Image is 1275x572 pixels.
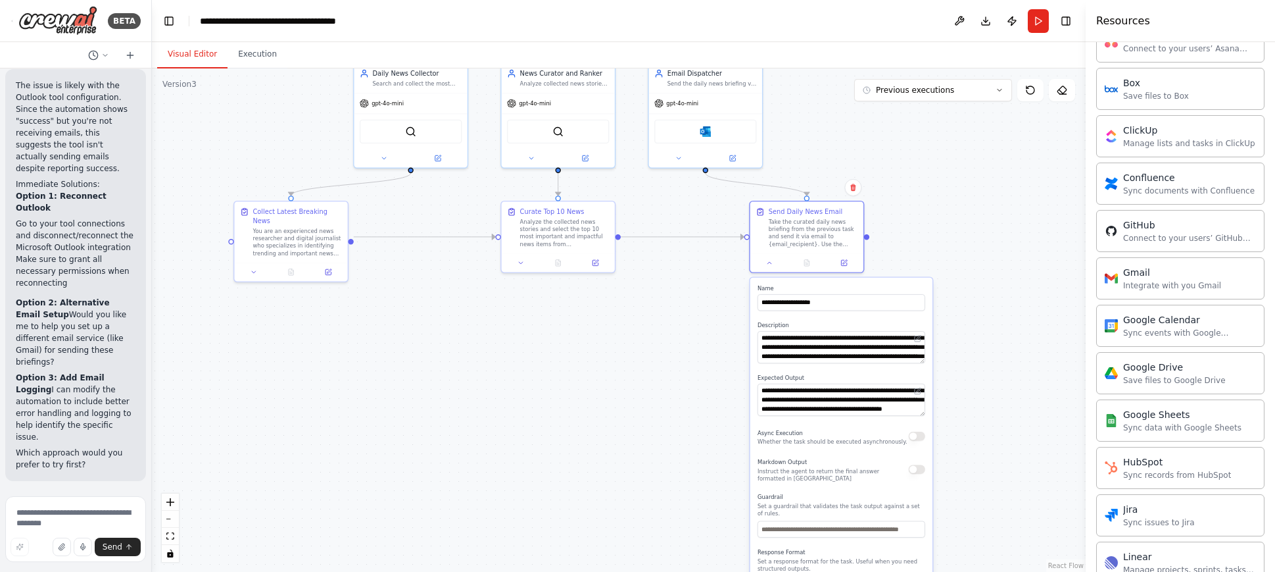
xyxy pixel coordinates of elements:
div: Confluence [1123,171,1255,184]
button: Start a new chat [120,47,141,63]
div: HubSpot [1123,455,1231,469]
span: Send [103,542,122,552]
img: Google Sheets [1105,414,1118,427]
nav: breadcrumb [200,14,348,28]
div: Connect to your users’ Asana accounts [1123,43,1256,54]
img: Jira [1105,509,1118,522]
button: Open in editor [912,386,923,397]
g: Edge from f3f1adf5-afc0-4e17-87a0-2ca87582a697 to b0b34bd6-fad9-47a3-819b-94761df067d3 [701,173,811,195]
g: Edge from 937eed72-0075-4b62-a1fa-b881f09914bb to 8ae4ebde-efa0-4fef-8e4d-e50faa1b9624 [287,173,416,195]
strong: Option 3: Add Email Logging [16,373,105,394]
div: Sync issues to Jira [1123,517,1195,528]
div: Google Sheets [1123,408,1241,421]
div: You are an experienced news researcher and digital journalist who specializes in identifying tren... [253,228,342,257]
div: Daily News Collector [373,69,462,78]
div: Gmail [1123,266,1221,279]
span: gpt-4o-mini [666,100,698,107]
button: Improve this prompt [11,538,29,556]
div: News Curator and Ranker [520,69,610,78]
div: Save files to Google Drive [1123,375,1226,386]
g: Edge from 331e09d6-a7be-491f-825d-b529f97d74e7 to b0b34bd6-fad9-47a3-819b-94761df067d3 [621,232,744,242]
button: No output available [539,257,577,269]
div: Google Calendar [1123,313,1256,326]
div: Email Dispatcher [667,69,757,78]
label: Name [758,285,925,292]
button: Open in side panel [312,267,344,278]
img: SerperDevTool [552,126,564,137]
div: Sync data with Google Sheets [1123,423,1241,433]
img: GitHub [1105,224,1118,238]
span: Previous executions [876,85,954,95]
img: SerperDevTool [405,126,416,137]
span: Async Execution [758,430,803,436]
img: Gmail [1105,272,1118,285]
div: Curate Top 10 NewsAnalyze the collected news stories and select the top 10 most important and imp... [500,201,615,273]
g: Edge from b6e19945-bd16-451f-bc3a-efadedc44c67 to 331e09d6-a7be-491f-825d-b529f97d74e7 [554,173,563,195]
button: Send [95,538,141,556]
button: Open in side panel [412,153,464,164]
div: Collect Latest Breaking News [253,207,342,226]
img: HubSpot [1105,461,1118,475]
button: zoom out [162,511,179,528]
p: I can modify the automation to include better error handling and logging to help identify the spe... [16,372,135,443]
img: ClickUp [1105,130,1118,143]
div: Jira [1123,503,1195,516]
li: Make sure to grant all necessary permissions when reconnecting [16,253,135,289]
button: Open in editor [912,333,923,344]
p: Whether the task should be executed asynchronously. [758,438,907,446]
button: Open in side panel [706,153,758,164]
div: Analyze the collected news stories and select the top 10 most important and impactful news items ... [520,219,610,248]
img: Microsoft Outlook [700,126,711,137]
div: Send Daily News Email [769,207,843,217]
div: GitHub [1123,219,1256,232]
a: React Flow attribution [1048,562,1084,569]
strong: Option 2: Alternative Email Setup [16,298,110,319]
label: Response Format [758,549,925,556]
div: ClickUp [1123,124,1255,137]
button: fit view [162,528,179,545]
p: Would you like me to help you set up a different email service (like Gmail) for sending these bri... [16,297,135,368]
div: Sync records from HubSpot [1123,470,1231,481]
button: Execution [228,41,287,68]
button: Open in side panel [828,257,859,269]
p: Instruct the agent to return the final answer formatted in [GEOGRAPHIC_DATA] [758,467,909,482]
label: Description [758,322,925,329]
div: Sync documents with Confluence [1123,186,1255,196]
button: Delete node [844,179,861,196]
strong: Option 1: Reconnect Outlook [16,192,107,213]
div: Integrate with you Gmail [1123,280,1221,291]
div: Curate Top 10 News [520,207,585,217]
div: Email DispatcherSend the daily news briefing via email to {email_recipient} with proper formattin... [648,63,763,169]
button: Open in side panel [579,257,611,269]
div: BETA [108,13,141,29]
label: Guardrail [758,494,925,501]
div: Take the curated daily news briefing from the previous task and send it via email to {email_recip... [769,219,858,248]
button: Click to speak your automation idea [74,538,92,556]
button: Previous executions [854,79,1012,101]
img: Google Drive [1105,367,1118,380]
span: Markdown Output [758,459,807,466]
button: Hide right sidebar [1057,12,1075,30]
div: Linear [1123,550,1256,563]
div: Google Drive [1123,361,1226,374]
div: Daily News CollectorSearch and collect the most important and trending news stories from {news_ca... [353,63,468,169]
img: Google Calendar [1105,319,1118,332]
img: Box [1105,82,1118,95]
p: The issue is likely with the Outlook tool configuration. Since the automation shows "success" but... [16,80,135,174]
button: Switch to previous chat [83,47,114,63]
div: Version 3 [162,79,197,90]
div: Save files to Box [1123,91,1189,101]
img: Linear [1105,556,1118,569]
div: React Flow controls [162,494,179,562]
button: Visual Editor [157,41,228,68]
div: Analyze collected news stories, rank them by importance and relevance, and select the top 5 most ... [520,80,610,87]
div: Sync events with Google Calendar [1123,328,1256,338]
div: Manage lists and tasks in ClickUp [1123,138,1255,149]
button: Hide left sidebar [160,12,178,30]
button: toggle interactivity [162,545,179,562]
img: Confluence [1105,177,1118,190]
g: Edge from 8ae4ebde-efa0-4fef-8e4d-e50faa1b9624 to 331e09d6-a7be-491f-825d-b529f97d74e7 [354,232,496,242]
button: No output available [787,257,826,269]
div: News Curator and RankerAnalyze collected news stories, rank them by importance and relevance, and... [500,63,615,169]
button: zoom in [162,494,179,511]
